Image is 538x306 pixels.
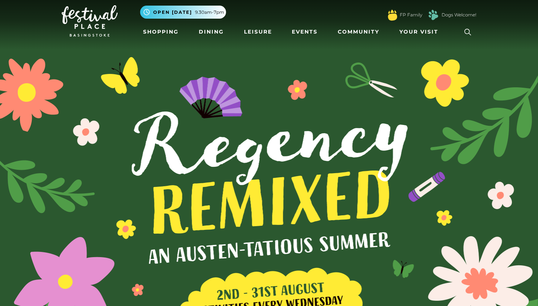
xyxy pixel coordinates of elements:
span: 9.30am-7pm [195,9,224,16]
button: Open [DATE] 9.30am-7pm [140,6,226,19]
a: Events [289,25,321,39]
img: Festival Place Logo [62,5,118,37]
a: Dining [196,25,227,39]
a: Leisure [241,25,275,39]
a: Your Visit [396,25,445,39]
a: Dogs Welcome! [442,12,476,18]
a: Shopping [140,25,182,39]
span: Open [DATE] [153,9,192,16]
a: Community [335,25,382,39]
a: FP Family [400,12,422,18]
span: Your Visit [399,28,438,36]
